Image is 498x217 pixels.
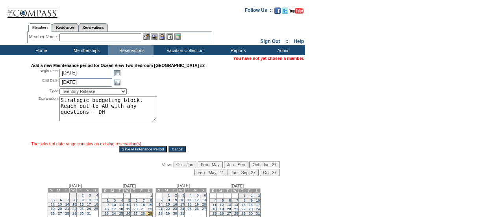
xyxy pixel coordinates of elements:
a: 13 [58,202,62,206]
a: 5 [53,198,55,202]
img: Subscribe to our YouTube Channel [289,8,304,14]
a: 25 [119,211,123,215]
a: 12 [126,203,130,207]
a: 12 [195,198,199,202]
td: S [209,189,217,193]
a: 19 [126,207,130,211]
a: 24 [180,207,184,211]
a: Subscribe to our YouTube Channel [289,10,304,15]
a: 13 [133,203,137,207]
a: 31 [256,211,260,215]
td: F [246,189,253,193]
a: 23 [249,207,253,211]
a: 14 [234,203,238,207]
a: 15 [72,202,76,206]
a: 12 [220,203,224,207]
a: 10 [256,198,260,202]
td: Admin [260,45,305,55]
a: 16 [173,202,177,206]
a: 17 [180,202,184,206]
a: 1 [243,194,245,198]
div: End Date: [31,78,59,87]
a: 13 [202,198,206,202]
a: 4 [189,193,191,197]
a: 17 [256,203,260,207]
a: 5 [222,198,224,202]
img: View [151,33,157,40]
a: 19 [220,207,224,211]
a: 5 [197,193,199,197]
td: T [224,189,231,193]
a: 4 [121,198,123,202]
td: 29 [145,211,152,216]
input: Oct - Jan [173,161,196,168]
a: 22 [241,207,245,211]
input: Oct - Jan, 27 [249,161,280,168]
td: S [91,188,98,193]
a: 2 [251,194,253,198]
td: W [177,188,184,193]
td: 1 [69,193,76,198]
a: 10 [87,198,91,202]
a: 4 [96,193,98,197]
a: Help [294,39,304,44]
span: [DATE] [231,184,244,188]
a: 11 [119,203,123,207]
a: Follow us on Twitter [282,10,288,15]
a: 18 [94,202,98,206]
a: 9 [175,198,177,202]
a: 18 [213,207,217,211]
td: T [239,189,246,193]
td: Reports [215,45,260,55]
td: W [231,189,238,193]
a: 2 [175,193,177,197]
a: 30 [80,211,83,215]
a: 15 [148,203,152,207]
input: Save Maintenance Period [119,146,167,152]
a: 21 [65,207,69,211]
a: 20 [227,207,231,211]
td: M [55,188,62,193]
a: 28 [141,211,145,215]
a: 3 [114,198,116,202]
a: 25 [94,207,98,211]
td: S [199,188,206,193]
a: 10 [112,203,116,207]
a: 26 [126,211,130,215]
td: Reservations [108,45,154,55]
a: 7 [161,198,163,202]
a: 16 [80,202,83,206]
div: Explanation: [31,96,59,141]
a: 7 [67,198,69,202]
img: Reservations [167,33,173,40]
img: b_edit.gif [143,33,150,40]
a: 21 [141,207,145,211]
a: 15 [241,203,245,207]
input: Oct, 27 [260,169,280,176]
a: 3 [182,193,184,197]
a: 26 [220,211,224,215]
a: 13 [227,203,231,207]
a: 20 [202,202,206,206]
a: 14 [65,202,69,206]
td: S [145,189,152,193]
a: 14 [159,202,163,206]
a: 16 [105,207,109,211]
a: 28 [159,211,163,215]
span: [DATE] [177,183,190,188]
div: Member Name: [29,33,59,40]
td: Memberships [63,45,108,55]
td: T [77,188,84,193]
a: 18 [119,207,123,211]
img: b_calculator.gif [174,33,181,40]
input: Jun - Sep [224,161,248,168]
a: 5 [128,198,130,202]
a: 25 [213,211,217,215]
a: 20 [133,207,137,211]
a: 11 [187,198,191,202]
a: 6 [60,198,62,202]
td: S [48,188,55,193]
a: 30 [173,211,177,215]
a: 27 [133,211,137,215]
a: 27 [227,211,231,215]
